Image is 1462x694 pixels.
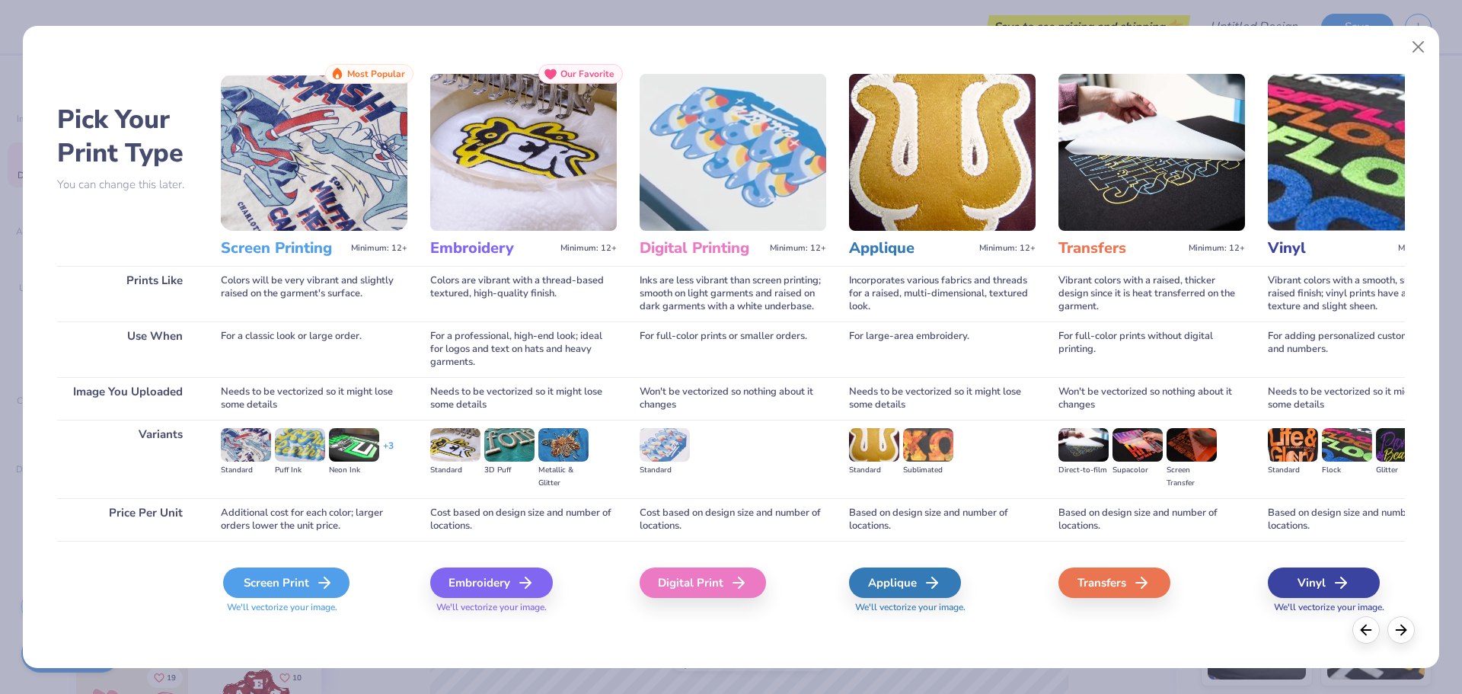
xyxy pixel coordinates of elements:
div: Won't be vectorized so nothing about it changes [640,377,826,420]
div: Cost based on design size and number of locations. [640,498,826,541]
img: Embroidery [430,74,617,231]
div: Standard [430,464,480,477]
div: For full-color prints without digital printing. [1058,321,1245,377]
div: Glitter [1376,464,1426,477]
div: Metallic & Glitter [538,464,589,490]
div: Based on design size and number of locations. [1268,498,1454,541]
div: Variants [57,420,198,498]
div: For a professional, high-end look; ideal for logos and text on hats and heavy garments. [430,321,617,377]
div: Supacolor [1112,464,1163,477]
div: Incorporates various fabrics and threads for a raised, multi-dimensional, textured look. [849,266,1036,321]
img: Transfers [1058,74,1245,231]
span: Most Popular [347,69,405,79]
img: Puff Ink [275,428,325,462]
img: Standard [1268,428,1318,462]
div: For a classic look or large order. [221,321,407,377]
div: Cost based on design size and number of locations. [430,498,617,541]
div: Prints Like [57,266,198,321]
div: Vibrant colors with a smooth, slightly raised finish; vinyl prints have a consistent texture and ... [1268,266,1454,321]
div: + 3 [383,440,394,465]
div: 3D Puff [484,464,535,477]
div: Vibrant colors with a raised, thicker design since it is heat transferred on the garment. [1058,266,1245,321]
img: Neon Ink [329,428,379,462]
div: For large-area embroidery. [849,321,1036,377]
img: Screen Printing [221,74,407,231]
span: Minimum: 12+ [770,243,826,254]
button: Close [1404,33,1433,62]
div: For full-color prints or smaller orders. [640,321,826,377]
div: Needs to be vectorized so it might lose some details [430,377,617,420]
img: Metallic & Glitter [538,428,589,462]
span: We'll vectorize your image. [849,601,1036,614]
div: Needs to be vectorized so it might lose some details [221,377,407,420]
div: Needs to be vectorized so it might lose some details [1268,377,1454,420]
div: Based on design size and number of locations. [1058,498,1245,541]
span: We'll vectorize your image. [430,601,617,614]
div: For adding personalized custom names and numbers. [1268,321,1454,377]
h3: Digital Printing [640,238,764,258]
img: Standard [221,428,271,462]
h3: Screen Printing [221,238,345,258]
div: Standard [1268,464,1318,477]
div: Flock [1322,464,1372,477]
div: Neon Ink [329,464,379,477]
div: Sublimated [903,464,953,477]
img: Glitter [1376,428,1426,462]
img: Sublimated [903,428,953,462]
img: Standard [849,428,899,462]
span: We'll vectorize your image. [1268,601,1454,614]
div: Inks are less vibrant than screen printing; smooth on light garments and raised on dark garments ... [640,266,826,321]
div: Image You Uploaded [57,377,198,420]
div: Screen Transfer [1167,464,1217,490]
h3: Transfers [1058,238,1183,258]
div: Applique [849,568,961,598]
span: Minimum: 12+ [351,243,407,254]
div: Embroidery [430,568,553,598]
div: Screen Print [223,568,350,598]
div: Additional cost for each color; larger orders lower the unit price. [221,498,407,541]
div: Needs to be vectorized so it might lose some details [849,377,1036,420]
div: Standard [849,464,899,477]
div: Won't be vectorized so nothing about it changes [1058,377,1245,420]
div: Direct-to-film [1058,464,1109,477]
div: Based on design size and number of locations. [849,498,1036,541]
span: Minimum: 12+ [979,243,1036,254]
img: Applique [849,74,1036,231]
img: Screen Transfer [1167,428,1217,462]
h3: Vinyl [1268,238,1392,258]
img: Digital Printing [640,74,826,231]
span: Our Favorite [560,69,614,79]
h2: Pick Your Print Type [57,103,198,170]
img: Flock [1322,428,1372,462]
div: Colors are vibrant with a thread-based textured, high-quality finish. [430,266,617,321]
span: We'll vectorize your image. [221,601,407,614]
img: Supacolor [1112,428,1163,462]
h3: Embroidery [430,238,554,258]
span: Minimum: 12+ [1189,243,1245,254]
span: Minimum: 12+ [1398,243,1454,254]
div: Use When [57,321,198,377]
img: Standard [640,428,690,462]
div: Price Per Unit [57,498,198,541]
div: Colors will be very vibrant and slightly raised on the garment's surface. [221,266,407,321]
h3: Applique [849,238,973,258]
p: You can change this later. [57,178,198,191]
div: Standard [640,464,690,477]
img: Vinyl [1268,74,1454,231]
div: Digital Print [640,568,766,598]
div: Puff Ink [275,464,325,477]
img: 3D Puff [484,428,535,462]
div: Transfers [1058,568,1170,598]
div: Standard [221,464,271,477]
img: Standard [430,428,480,462]
img: Direct-to-film [1058,428,1109,462]
div: Vinyl [1268,568,1380,598]
span: Minimum: 12+ [560,243,617,254]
